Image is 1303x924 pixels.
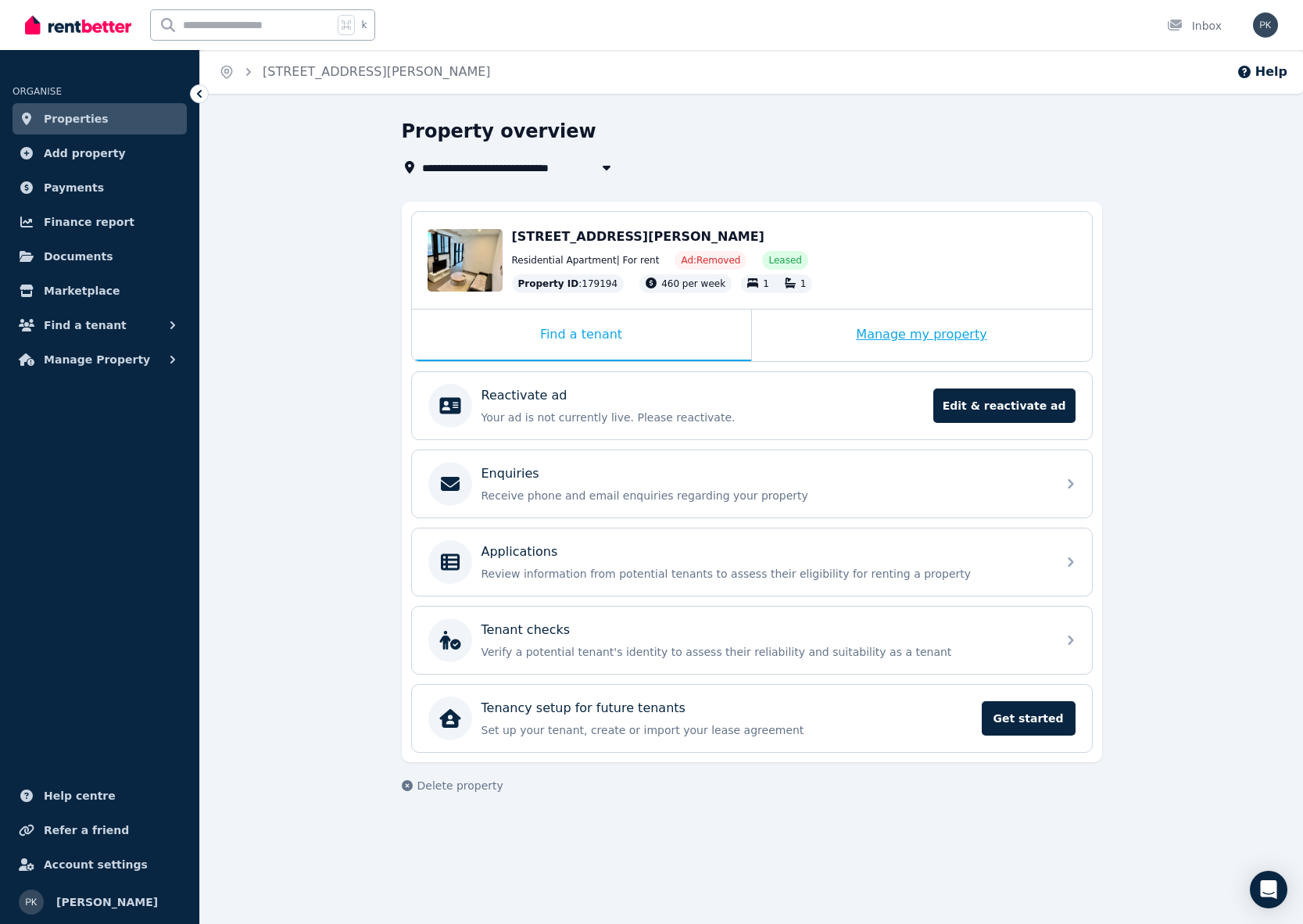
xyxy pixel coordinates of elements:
div: Manage my property [752,310,1092,361]
span: Properties [44,109,109,128]
p: Your ad is not currently live. Please reactivate. [481,410,924,425]
p: Set up your tenant, create or import your lease agreement [481,722,972,738]
a: Marketplace [13,275,187,306]
div: Find a tenant [412,310,751,361]
p: Enquiries [481,464,539,483]
span: Refer a friend [44,821,129,840]
button: Manage Property [13,344,187,375]
p: Verify a potential tenant's identity to assess their reliability and suitability as a tenant [481,644,1047,660]
span: Help centre [44,786,116,805]
nav: Breadcrumb [200,50,510,94]
span: 1 [763,278,769,289]
span: 1 [800,278,807,289]
a: Add property [13,138,187,169]
img: Pik Kwan Chan [1253,13,1278,38]
p: Tenancy setup for future tenants [481,699,686,718]
span: Get started [982,701,1076,736]
span: Marketplace [44,281,120,300]
a: Refer a friend [13,815,187,846]
span: Delete property [417,778,503,793]
a: ApplicationsReview information from potential tenants to assess their eligibility for renting a p... [412,528,1092,596]
span: ORGANISE [13,86,62,97]
button: Delete property [402,778,503,793]
button: Find a tenant [13,310,187,341]
span: [PERSON_NAME] [56,893,158,911]
span: Account settings [44,855,148,874]
div: : 179194 [512,274,625,293]
span: k [361,19,367,31]
p: Review information from potential tenants to assess their eligibility for renting a property [481,566,1047,582]
p: Applications [481,543,558,561]
a: Account settings [13,849,187,880]
div: Inbox [1167,18,1222,34]
a: Tenancy setup for future tenantsSet up your tenant, create or import your lease agreementGet started [412,685,1092,752]
span: [STREET_ADDRESS][PERSON_NAME] [512,229,764,244]
span: Ad: Removed [681,254,740,267]
button: Help [1237,63,1287,81]
span: Find a tenant [44,316,127,335]
span: Finance report [44,213,134,231]
span: Add property [44,144,126,163]
a: Tenant checksVerify a potential tenant's identity to assess their reliability and suitability as ... [412,607,1092,674]
p: Tenant checks [481,621,571,639]
div: Open Intercom Messenger [1250,871,1287,908]
p: Reactivate ad [481,386,567,405]
a: Properties [13,103,187,134]
span: Documents [44,247,113,266]
a: Reactivate adYour ad is not currently live. Please reactivate.Edit & reactivate ad [412,372,1092,439]
p: Receive phone and email enquiries regarding your property [481,488,1047,503]
span: Edit & reactivate ad [933,389,1076,423]
span: Property ID [518,278,579,290]
span: Residential Apartment | For rent [512,254,660,267]
h1: Property overview [402,119,596,144]
span: Payments [44,178,104,197]
a: Help centre [13,780,187,811]
a: [STREET_ADDRESS][PERSON_NAME] [263,64,491,79]
span: Manage Property [44,350,150,369]
a: Payments [13,172,187,203]
a: Finance report [13,206,187,238]
img: RentBetter [25,13,131,37]
a: Documents [13,241,187,272]
span: 460 per week [661,278,725,289]
span: Leased [768,254,801,267]
a: EnquiriesReceive phone and email enquiries regarding your property [412,450,1092,518]
img: Pik Kwan Chan [19,890,44,915]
